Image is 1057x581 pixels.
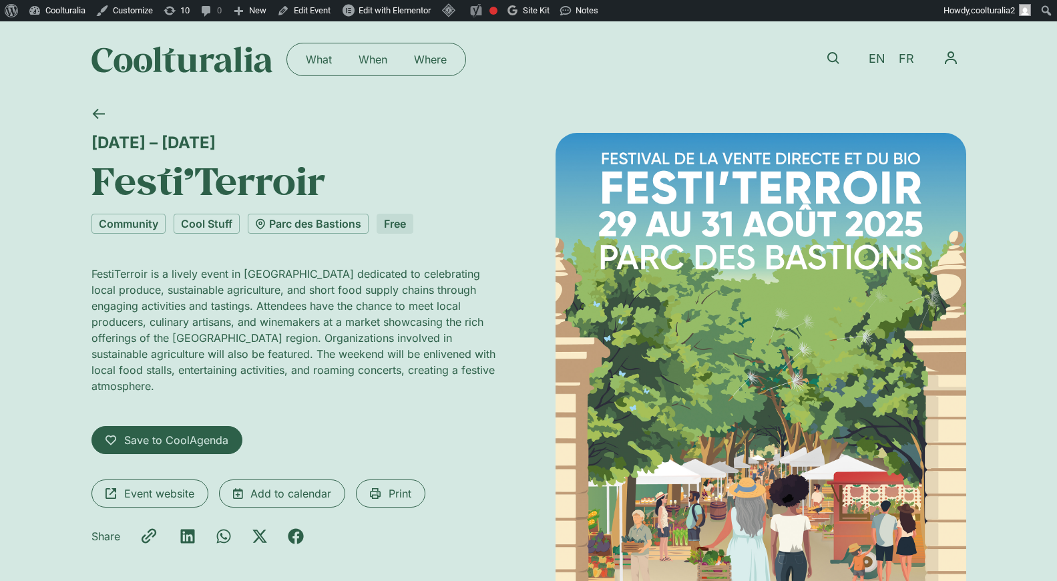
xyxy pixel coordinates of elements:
[292,49,345,70] a: What
[219,479,345,508] a: Add to calendar
[124,486,194,502] span: Event website
[91,214,166,234] a: Community
[892,49,921,69] a: FR
[216,528,232,544] div: Share on whatsapp
[401,49,460,70] a: Where
[523,5,550,15] span: Site Kit
[356,479,425,508] a: Print
[899,52,914,66] span: FR
[935,43,966,73] nav: Menu
[345,49,401,70] a: When
[180,528,196,544] div: Share on linkedin
[377,214,413,234] div: Free
[489,7,497,15] div: Focus keyphrase not set
[292,49,460,70] nav: Menu
[248,214,369,234] a: Parc des Bastions
[91,158,502,203] h1: Festi’Terroir
[124,432,228,448] span: Save to CoolAgenda
[91,266,502,394] p: FestiTerroir is a lively event in [GEOGRAPHIC_DATA] dedicated to celebrating local produce, susta...
[935,43,966,73] button: Menu Toggle
[91,426,242,454] a: Save to CoolAgenda
[91,133,502,152] div: [DATE] – [DATE]
[91,479,208,508] a: Event website
[288,528,304,544] div: Share on facebook
[359,5,431,15] span: Edit with Elementor
[250,486,331,502] span: Add to calendar
[862,49,892,69] a: EN
[389,486,411,502] span: Print
[869,52,885,66] span: EN
[174,214,240,234] a: Cool Stuff
[252,528,268,544] div: Share on x-twitter
[971,5,1015,15] span: coolturalia2
[91,528,120,544] p: Share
